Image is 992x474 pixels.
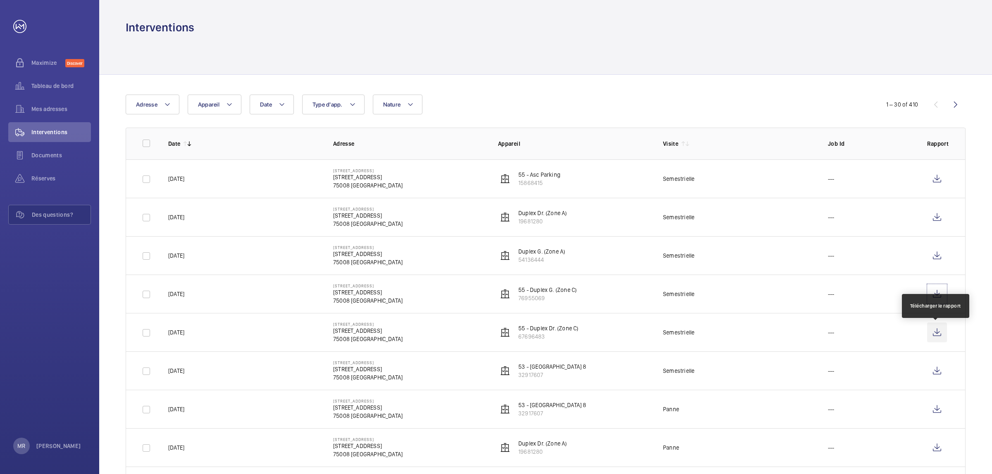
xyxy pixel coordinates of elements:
[333,211,403,220] p: [STREET_ADDRESS]
[373,95,423,114] button: Nature
[518,294,577,302] p: 76955069
[333,140,485,148] p: Adresse
[518,448,567,456] p: 19681280
[663,405,679,413] div: Panne
[312,101,343,108] span: Type d'app.
[828,367,835,375] p: ---
[168,328,184,337] p: [DATE]
[663,140,678,148] p: Visite
[333,360,403,365] p: [STREET_ADDRESS]
[927,140,949,148] p: Rapport
[663,367,694,375] div: Semestrielle
[333,450,403,458] p: 75008 [GEOGRAPHIC_DATA]
[333,288,403,296] p: [STREET_ADDRESS]
[500,212,510,222] img: elevator.svg
[828,140,913,148] p: Job Id
[663,213,694,221] div: Semestrielle
[498,140,650,148] p: Appareil
[333,168,403,173] p: [STREET_ADDRESS]
[500,404,510,414] img: elevator.svg
[828,443,835,452] p: ---
[383,101,401,108] span: Nature
[333,327,403,335] p: [STREET_ADDRESS]
[65,59,84,67] span: Discover
[31,59,65,67] span: Maximize
[168,405,184,413] p: [DATE]
[333,373,403,382] p: 75008 [GEOGRAPHIC_DATA]
[333,220,403,228] p: 75008 [GEOGRAPHIC_DATA]
[828,213,835,221] p: ---
[168,175,184,183] p: [DATE]
[828,290,835,298] p: ---
[31,105,91,113] span: Mes adresses
[333,322,403,327] p: [STREET_ADDRESS]
[518,217,567,225] p: 19681280
[168,251,184,260] p: [DATE]
[31,128,91,136] span: Interventions
[500,366,510,376] img: elevator.svg
[333,437,403,442] p: [STREET_ADDRESS]
[886,100,918,109] div: 1 – 30 of 410
[333,250,403,258] p: [STREET_ADDRESS]
[333,403,403,412] p: [STREET_ADDRESS]
[518,324,578,332] p: 55 - Duplex Dr. (Zone C)
[518,247,565,256] p: Duplex G. (Zone A)
[500,289,510,299] img: elevator.svg
[663,328,694,337] div: Semestrielle
[518,209,567,217] p: Duplex Dr. (Zone A)
[168,367,184,375] p: [DATE]
[500,251,510,261] img: elevator.svg
[828,175,835,183] p: ---
[31,151,91,159] span: Documents
[518,332,578,341] p: 67696483
[333,258,403,266] p: 75008 [GEOGRAPHIC_DATA]
[518,409,586,417] p: 32917607
[250,95,294,114] button: Date
[910,302,961,310] div: Télécharger le rapport
[500,174,510,184] img: elevator.svg
[518,371,586,379] p: 32917607
[663,290,694,298] div: Semestrielle
[333,173,403,181] p: [STREET_ADDRESS]
[663,175,694,183] div: Semestrielle
[198,101,219,108] span: Appareil
[518,171,560,179] p: 55 - Asc Parking
[663,251,694,260] div: Semestrielle
[126,95,179,114] button: Adresse
[126,20,194,35] h1: Interventions
[518,286,577,294] p: 55 - Duplex G. (Zone C)
[518,179,560,187] p: 15868415
[333,335,403,343] p: 75008 [GEOGRAPHIC_DATA]
[168,140,180,148] p: Date
[333,283,403,288] p: [STREET_ADDRESS]
[663,443,679,452] div: Panne
[828,251,835,260] p: ---
[518,401,586,409] p: 53 - [GEOGRAPHIC_DATA] 8
[828,328,835,337] p: ---
[333,181,403,190] p: 75008 [GEOGRAPHIC_DATA]
[333,245,403,250] p: [STREET_ADDRESS]
[31,82,91,90] span: Tableau de bord
[168,443,184,452] p: [DATE]
[333,442,403,450] p: [STREET_ADDRESS]
[36,442,81,450] p: [PERSON_NAME]
[518,363,586,371] p: 53 - [GEOGRAPHIC_DATA] 8
[333,398,403,403] p: [STREET_ADDRESS]
[260,101,272,108] span: Date
[168,290,184,298] p: [DATE]
[333,296,403,305] p: 75008 [GEOGRAPHIC_DATA]
[518,439,567,448] p: Duplex Dr. (Zone A)
[828,405,835,413] p: ---
[168,213,184,221] p: [DATE]
[32,211,91,219] span: Des questions?
[302,95,365,114] button: Type d'app.
[333,365,403,373] p: [STREET_ADDRESS]
[17,442,25,450] p: MR
[500,443,510,453] img: elevator.svg
[500,327,510,337] img: elevator.svg
[333,412,403,420] p: 75008 [GEOGRAPHIC_DATA]
[518,256,565,264] p: 54136444
[188,95,241,114] button: Appareil
[31,174,91,182] span: Réserves
[333,206,403,211] p: [STREET_ADDRESS]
